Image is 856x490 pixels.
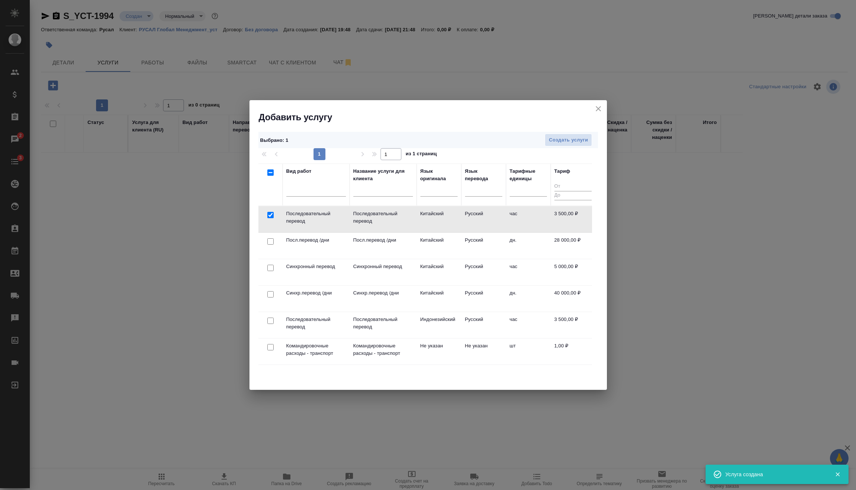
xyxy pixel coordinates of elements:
[286,316,346,331] p: Последовательный перевод
[549,136,588,144] span: Создать услуги
[417,286,461,312] td: Китайский
[286,236,346,244] p: Посл.перевод /дни
[417,338,461,365] td: Не указан
[593,103,604,114] button: close
[417,233,461,259] td: Китайский
[461,259,506,285] td: Русский
[554,182,592,191] input: От
[353,289,413,297] p: Синхр.перевод /дни
[353,168,413,182] div: Название услуги для клиента
[506,338,551,365] td: шт
[461,312,506,338] td: Русский
[830,471,845,478] button: Закрыть
[725,471,824,478] div: Услуга создана
[506,286,551,312] td: дн.
[417,259,461,285] td: Китайский
[406,149,437,160] span: из 1 страниц
[417,312,461,338] td: Индонезийский
[461,206,506,232] td: Русский
[551,233,595,259] td: 28 000,00 ₽
[461,233,506,259] td: Русский
[551,338,595,365] td: 1,00 ₽
[551,286,595,312] td: 40 000,00 ₽
[554,191,592,200] input: До
[353,236,413,244] p: Посл.перевод /дни
[510,168,547,182] div: Тарифные единицы
[286,168,312,175] div: Вид работ
[554,168,570,175] div: Тариф
[506,312,551,338] td: час
[286,289,346,297] p: Синхр.перевод /дни
[353,263,413,270] p: Синхронный перевод
[353,342,413,357] p: Командировочные расходы - транспорт
[545,134,592,147] button: Создать услуги
[420,168,458,182] div: Язык оригинала
[286,342,346,357] p: Командировочные расходы - транспорт
[465,168,502,182] div: Язык перевода
[353,210,413,225] p: Последовательный перевод
[506,206,551,232] td: час
[286,263,346,270] p: Синхронный перевод
[417,206,461,232] td: Китайский
[506,233,551,259] td: дн.
[551,312,595,338] td: 3 500,00 ₽
[353,316,413,331] p: Последовательный перевод
[506,259,551,285] td: час
[461,286,506,312] td: Русский
[551,259,595,285] td: 5 000,00 ₽
[551,206,595,232] td: 3 500,00 ₽
[260,137,289,143] span: Выбрано : 1
[461,338,506,365] td: Не указан
[286,210,346,225] p: Последовательный перевод
[259,111,607,123] h2: Добавить услугу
